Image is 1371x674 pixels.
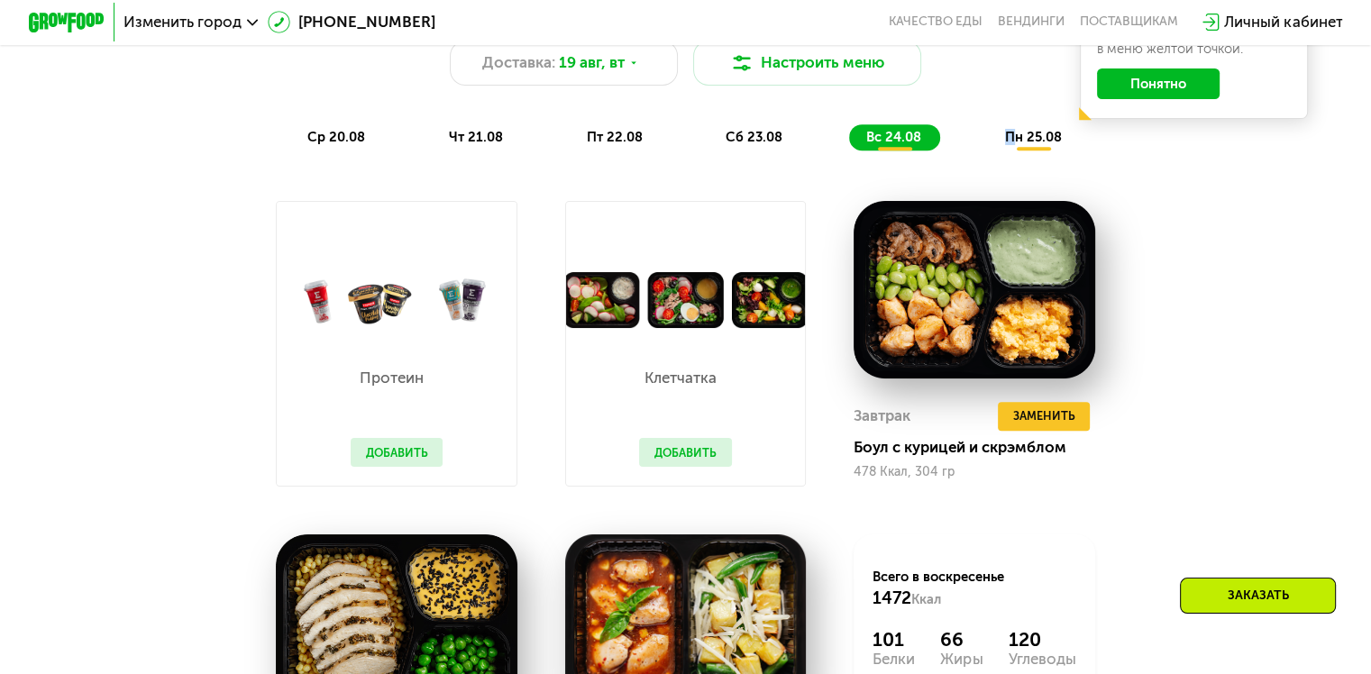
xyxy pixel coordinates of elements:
span: Ккал [911,591,941,607]
span: сб 23.08 [726,129,782,145]
div: 478 Ккал, 304 гр [854,465,1095,479]
a: [PHONE_NUMBER] [268,11,435,33]
div: Углеводы [1009,651,1076,667]
div: 120 [1009,628,1076,651]
a: Вендинги [998,14,1065,30]
div: Белки [873,651,915,667]
div: 66 [940,628,983,651]
div: Заказать [1180,578,1336,614]
span: 1472 [873,587,911,608]
span: пт 22.08 [587,129,643,145]
div: Жиры [940,651,983,667]
button: Добавить [351,438,443,467]
a: Качество еды [889,14,983,30]
span: ср 20.08 [307,129,365,145]
span: вс 24.08 [866,129,921,145]
div: Боул с курицей и скрэмблом [854,438,1110,457]
span: Заменить [1012,406,1074,425]
span: 19 авг, вт [559,51,625,74]
button: Добавить [639,438,732,467]
button: Заменить [998,402,1091,431]
button: Настроить меню [693,41,922,87]
span: чт 21.08 [449,129,503,145]
span: Изменить город [123,14,242,30]
span: Доставка: [482,51,555,74]
span: пн 25.08 [1005,129,1062,145]
p: Протеин [351,370,434,386]
div: 101 [873,628,915,651]
div: Всего в воскресенье [873,568,1075,609]
div: Завтрак [854,402,910,431]
div: поставщикам [1080,14,1178,30]
div: Личный кабинет [1224,11,1342,33]
p: Клетчатка [639,370,723,386]
button: Понятно [1097,68,1220,99]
